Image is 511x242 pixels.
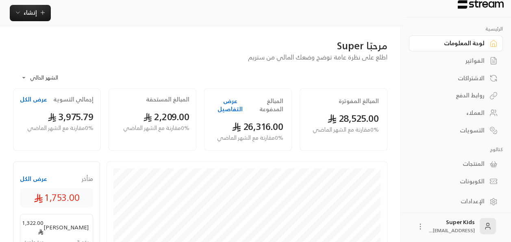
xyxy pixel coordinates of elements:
[409,122,503,138] a: التسويات
[409,26,503,32] p: الرئيسية
[419,160,485,168] div: المنتجات
[24,7,37,18] span: إنشاء
[409,35,503,51] a: لوحة المعلومات
[10,5,51,21] button: إنشاء
[409,105,503,121] a: العملاء
[419,57,485,65] div: الفواتير
[22,218,43,235] span: 1,322.00
[34,191,80,205] span: 1,753.00
[339,97,379,105] h2: المبالغ المفوترة
[82,175,93,183] span: متأخر
[419,109,485,117] div: العملاء
[409,194,503,209] a: الإعدادات
[17,67,78,88] div: الشهر الحالي
[419,39,485,47] div: لوحة المعلومات
[419,74,485,82] div: الاشتراكات
[213,97,248,113] button: عرض التفاصيل
[53,95,94,103] h2: إجمالي التسوية
[409,53,503,69] a: الفواتير
[409,174,503,189] a: الكوبونات
[409,70,503,86] a: الاشتراكات
[327,110,379,127] span: 28,525.00
[409,156,503,172] a: المنتجات
[146,95,189,103] h2: المبالغ المستحقة
[20,95,47,103] button: عرض الكل
[232,118,283,135] span: 26,316.00
[429,226,475,235] span: [EMAIL_ADDRESS]....
[419,177,485,185] div: الكوبونات
[13,39,387,52] div: مرحبًا Super
[429,218,475,234] div: Super Kids
[48,108,94,125] span: 3,975.79
[313,125,379,134] span: 0 % مقارنة مع الشهر الماضي
[248,97,283,113] h2: المبالغ المدفوعة
[43,223,89,231] span: [PERSON_NAME]
[248,51,387,63] span: اطلع على نظرة عامة توضح وضعك المالي من ستريم
[419,197,485,205] div: الإعدادات
[27,124,94,132] span: 0 % مقارنة مع الشهر الماضي
[217,134,283,142] span: 0 % مقارنة مع الشهر الماضي
[409,146,503,153] p: كتالوج
[123,124,189,132] span: 0 % مقارنة مع الشهر الماضي
[419,126,485,134] div: التسويات
[409,88,503,103] a: روابط الدفع
[20,175,47,183] button: عرض الكل
[419,91,485,99] div: روابط الدفع
[143,108,189,125] span: 2,209.00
